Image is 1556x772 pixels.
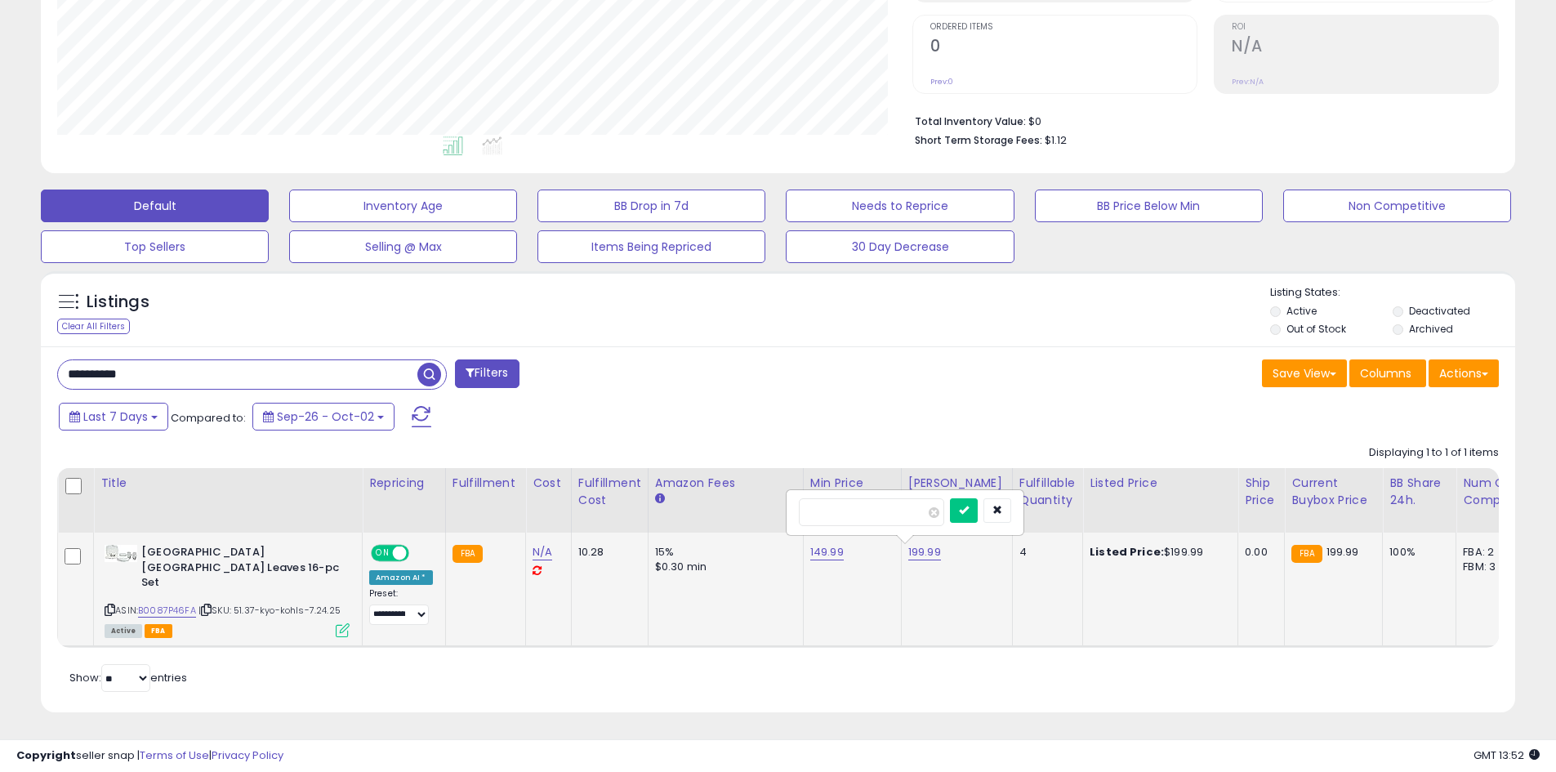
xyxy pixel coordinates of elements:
[1286,304,1317,318] label: Active
[171,410,246,426] span: Compared to:
[810,475,894,492] div: Min Price
[1409,304,1470,318] label: Deactivated
[915,133,1042,147] b: Short Term Storage Fees:
[105,545,350,636] div: ASIN:
[1369,445,1499,461] div: Displaying 1 to 1 of 1 items
[1474,747,1540,763] span: 2025-10-10 13:52 GMT
[908,475,1005,492] div: [PERSON_NAME]
[69,670,187,685] span: Show: entries
[369,588,433,625] div: Preset:
[198,604,341,617] span: | SKU: 51.37-kyo-kohls-7.24.25
[1389,545,1443,560] div: 100%
[786,230,1014,263] button: 30 Day Decrease
[1232,37,1498,59] h2: N/A
[915,110,1487,130] li: $0
[930,23,1197,32] span: Ordered Items
[100,475,355,492] div: Title
[655,475,796,492] div: Amazon Fees
[1232,77,1264,87] small: Prev: N/A
[1035,190,1263,222] button: BB Price Below Min
[407,547,433,560] span: OFF
[1045,132,1067,148] span: $1.12
[145,624,172,638] span: FBA
[277,408,374,425] span: Sep-26 - Oct-02
[138,604,196,618] a: B0087P46FA
[930,77,953,87] small: Prev: 0
[369,570,433,585] div: Amazon AI *
[1245,475,1277,509] div: Ship Price
[1463,545,1517,560] div: FBA: 2
[212,747,283,763] a: Privacy Policy
[533,544,552,560] a: N/A
[1283,190,1511,222] button: Non Competitive
[140,747,209,763] a: Terms of Use
[1389,475,1449,509] div: BB Share 24h.
[1232,23,1498,32] span: ROI
[908,544,941,560] a: 199.99
[537,190,765,222] button: BB Drop in 7d
[252,403,395,431] button: Sep-26 - Oct-02
[1090,544,1164,560] b: Listed Price:
[1270,285,1515,301] p: Listing States:
[1090,545,1225,560] div: $199.99
[59,403,168,431] button: Last 7 Days
[1291,475,1375,509] div: Current Buybox Price
[141,545,340,595] b: [GEOGRAPHIC_DATA] [GEOGRAPHIC_DATA] Leaves 16-pc Set
[16,747,76,763] strong: Copyright
[369,475,439,492] div: Repricing
[1286,322,1346,336] label: Out of Stock
[1262,359,1347,387] button: Save View
[578,475,641,509] div: Fulfillment Cost
[1429,359,1499,387] button: Actions
[1326,544,1359,560] span: 199.99
[1463,475,1523,509] div: Num of Comp.
[655,545,791,560] div: 15%
[87,291,149,314] h5: Listings
[105,545,137,562] img: 31QTMFGDhPL._SL40_.jpg
[1409,322,1453,336] label: Archived
[533,475,564,492] div: Cost
[930,37,1197,59] h2: 0
[1349,359,1426,387] button: Columns
[41,190,269,222] button: Default
[455,359,519,388] button: Filters
[1019,475,1076,509] div: Fulfillable Quantity
[41,230,269,263] button: Top Sellers
[372,547,393,560] span: ON
[810,544,844,560] a: 149.99
[289,190,517,222] button: Inventory Age
[1245,545,1272,560] div: 0.00
[655,492,665,506] small: Amazon Fees.
[578,545,635,560] div: 10.28
[16,748,283,764] div: seller snap | |
[537,230,765,263] button: Items Being Repriced
[105,624,142,638] span: All listings currently available for purchase on Amazon
[655,560,791,574] div: $0.30 min
[83,408,148,425] span: Last 7 Days
[1463,560,1517,574] div: FBM: 3
[915,114,1026,128] b: Total Inventory Value:
[1291,545,1322,563] small: FBA
[1090,475,1231,492] div: Listed Price
[453,475,519,492] div: Fulfillment
[289,230,517,263] button: Selling @ Max
[1360,365,1411,382] span: Columns
[57,319,130,334] div: Clear All Filters
[786,190,1014,222] button: Needs to Reprice
[453,545,483,563] small: FBA
[1019,545,1070,560] div: 4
